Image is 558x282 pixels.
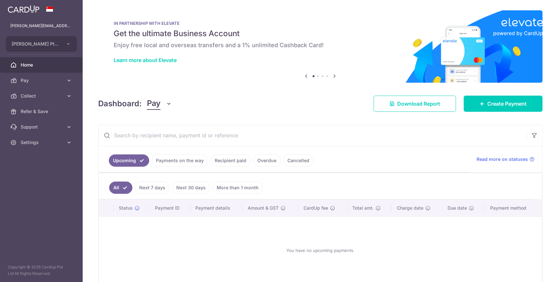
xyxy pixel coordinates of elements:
a: Next 7 days [135,182,170,194]
span: Download Report [397,100,440,108]
span: CardUp fee [304,205,328,211]
a: Next 30 days [172,182,210,194]
a: Cancelled [283,154,314,167]
span: Read more on statuses [477,156,528,162]
button: [PERSON_NAME] Pte Ltd [6,36,77,52]
span: Status [119,205,133,211]
span: Refer & Save [21,108,63,115]
span: Pay [21,77,63,84]
th: Payment method [485,200,542,216]
a: More than 1 month [212,182,263,194]
h6: Enjoy free local and overseas transfers and a 1% unlimited Cashback Card! [114,41,527,49]
p: IN PARTNERSHIP WITH ELEVATE [114,21,527,26]
a: Recipient paid [211,154,251,167]
span: Amount & GST [248,205,279,211]
a: Overdue [253,154,281,167]
a: Read more on statuses [477,156,534,162]
span: [PERSON_NAME] Pte Ltd [12,41,59,47]
a: Create Payment [464,96,542,112]
th: Payment ID [150,200,190,216]
button: Pay [147,98,172,110]
img: CardUp [8,5,39,13]
h5: Get the ultimate Business Account [114,28,527,39]
div: You have no upcoming payments. [107,222,534,279]
span: Charge date [397,205,423,211]
a: Download Report [374,96,456,112]
span: Due date [448,205,467,211]
input: Search by recipient name, payment id or reference [98,125,527,146]
span: Collect [21,93,63,99]
span: Support [21,124,63,130]
p: [PERSON_NAME][EMAIL_ADDRESS][PERSON_NAME][DOMAIN_NAME] [10,23,72,29]
a: Upcoming [109,154,149,167]
span: Home [21,62,63,68]
th: Payment details [190,200,243,216]
span: Pay [147,98,160,110]
a: Learn more about Elevate [114,57,177,63]
span: Settings [21,139,63,146]
img: Renovation banner [98,10,542,83]
a: Payments on the way [152,154,208,167]
h4: Dashboard: [98,98,142,110]
span: Total amt. [352,205,374,211]
a: All [109,182,132,194]
span: Create Payment [487,100,527,108]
